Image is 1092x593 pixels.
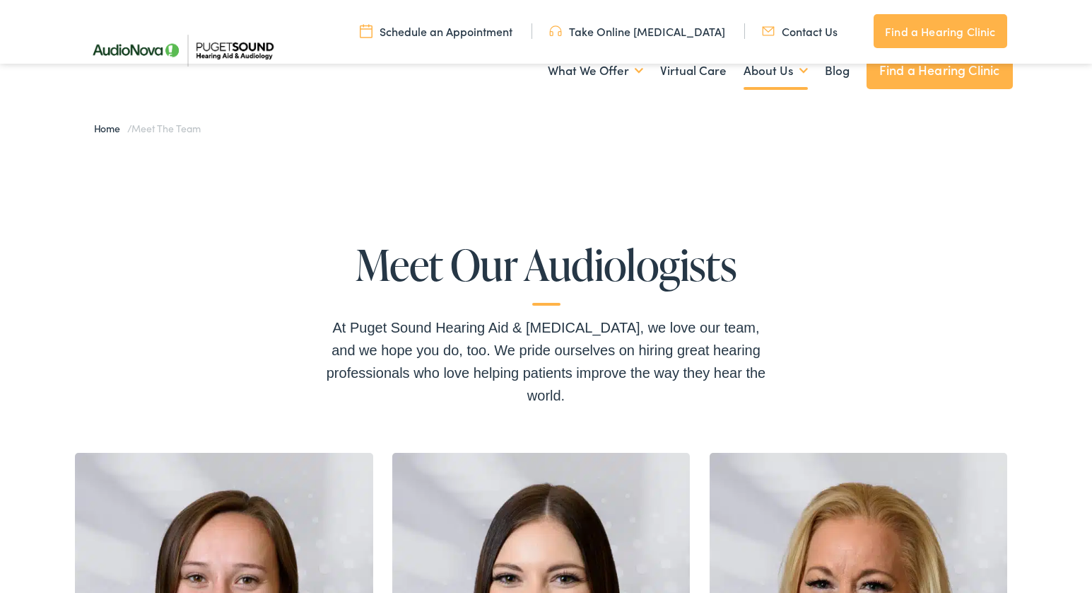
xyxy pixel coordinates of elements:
[360,23,372,39] img: utility icon
[874,14,1006,48] a: Find a Hearing Clinic
[660,45,727,97] a: Virtual Care
[549,23,725,39] a: Take Online [MEDICAL_DATA]
[320,241,773,306] h1: Meet Our Audiologists
[94,121,201,135] span: /
[360,23,512,39] a: Schedule an Appointment
[549,23,562,39] img: utility icon
[762,23,838,39] a: Contact Us
[762,23,775,39] img: utility icon
[131,121,200,135] span: Meet the Team
[320,316,773,407] div: At Puget Sound Hearing Aid & [MEDICAL_DATA], we love our team, and we hope you do, too. We pride ...
[548,45,643,97] a: What We Offer
[825,45,850,97] a: Blog
[744,45,808,97] a: About Us
[94,121,127,135] a: Home
[867,51,1013,89] a: Find a Hearing Clinic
